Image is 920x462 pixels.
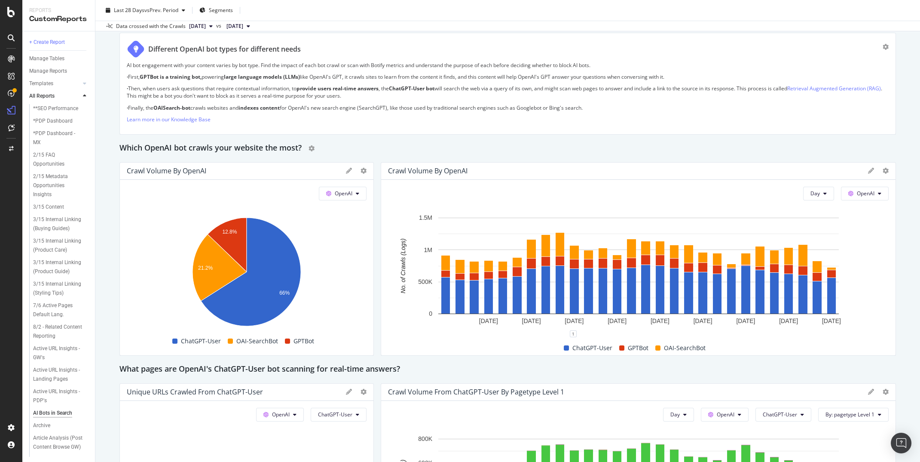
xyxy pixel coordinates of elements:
[127,104,889,111] p: Finally, the crawls websites and for OpenAI's new search engine (SearchGPT), like those used by t...
[33,215,89,233] a: 3/15 Internal Linking (Buying Guides)
[186,21,216,31] button: [DATE]
[429,310,432,317] text: 0
[256,408,304,422] button: OpenAI
[33,237,89,255] a: 3/15 Internal Linking (Product Care)
[33,104,89,113] a: **SEO Performance
[140,73,202,80] strong: GPTBot is a training bot,
[755,408,811,422] button: ChatGPT-User
[127,62,889,69] p: AI bot engagement with your content varies by bot type. Find the impact of each bot crawl or scan...
[224,73,300,80] strong: large language models (LLMs)
[693,317,712,324] text: [DATE]
[127,116,211,123] a: Learn more in our Knowledge Base
[33,421,89,430] a: Archive
[33,104,78,113] div: **SEO Performance
[33,237,84,255] div: 3/15 Internal Linking (Product Care)
[127,213,367,334] div: A chart.
[33,280,89,298] a: 3/15 Internal Linking (Styling Tips)
[33,344,82,362] div: Active URL Insights - GW's
[114,6,144,14] span: Last 28 Days
[424,246,432,253] text: 1M
[293,336,314,346] span: GPTBot
[400,238,407,293] text: No. of Crawls (Logs)
[33,323,83,341] div: 8/2 - Related Content Reporting
[223,21,254,31] button: [DATE]
[216,22,223,30] span: vs
[33,215,84,233] div: 3/15 Internal Linking (Buying Guides)
[29,14,88,24] div: CustomReports
[119,33,896,135] div: Different OpenAI bot types for different needsAI bot engagement with your content varies by bot t...
[29,79,53,88] div: Templates
[628,343,648,353] span: GPTBot
[565,317,584,324] text: [DATE]
[650,317,669,324] text: [DATE]
[222,229,237,235] text: 12.8%
[701,408,749,422] button: OpenAI
[810,190,820,197] span: Day
[153,104,190,111] strong: OAISearch-bot
[209,6,233,14] span: Segments
[29,67,67,76] div: Manage Reports
[127,73,128,80] strong: ·
[335,190,352,197] span: OpenAI
[29,67,89,76] a: Manage Reports
[127,85,889,99] p: Then, when users ask questions that require contextual information, to , the will search the web ...
[236,336,278,346] span: OAI-SearchBot
[388,388,564,396] div: Crawl Volume from ChatGPT-User by pagetype Level 1
[381,162,896,356] div: Crawl Volume by OpenAIDayOpenAIA chart.1ChatGPT-UserGPTBotOAI-SearchBot
[572,343,612,353] span: ChatGPT-User
[189,22,206,30] span: 2025 Sep. 13th
[736,317,755,324] text: [DATE]
[33,409,72,418] div: AI Bots in Search
[717,411,734,418] span: OpenAI
[238,104,280,111] strong: indexes content
[226,22,243,30] span: 2025 Aug. 16th
[33,129,89,147] a: *PDP Dashboard - MX
[787,85,881,92] a: Retrieval Augmented Generation (RAG)
[319,187,367,200] button: OpenAI
[818,408,889,422] button: By: pagetype Level 1
[33,172,84,199] div: 2/15 Metadata Opportunities Insights
[883,44,889,50] div: gear
[33,323,89,341] a: 8/2 - Related Content Reporting
[33,203,89,212] a: 3/15 Content
[522,317,541,324] text: [DATE]
[311,408,367,422] button: ChatGPT-User
[279,290,290,296] text: 66%
[33,117,89,126] a: *PDP Dashboard
[148,44,301,54] div: Different OpenAI bot types for different needs
[33,151,81,169] div: 2/15 FAQ Opportunities
[33,366,84,384] div: Active URL Insights - Landing Pages
[664,343,706,353] span: OAI-SearchBot
[419,214,432,221] text: 1.5M
[102,3,189,17] button: Last 28 DaysvsPrev. Period
[33,301,83,319] div: 7/6 Active Pages Default Lang.
[33,421,50,430] div: Archive
[33,280,83,298] div: 3/15 Internal Linking (Styling Tips)
[33,434,85,452] div: Article Analysis (Post Content Browse GW)
[33,117,73,126] div: *PDP Dashboard
[127,73,889,80] p: First, powering like OpenAI's GPT, it crawls sites to learn from the content it finds, and this c...
[29,92,80,101] a: All Reports
[29,38,89,47] a: + Create Report
[389,85,434,92] strong: ChatGPT-User bot
[33,434,89,452] a: Article Analysis (Post Content Browse GW)
[33,129,81,147] div: *PDP Dashboard - MX
[33,172,89,199] a: 2/15 Metadata Opportunities Insights
[318,411,352,418] span: ChatGPT-User
[33,344,89,362] a: Active URL Insights - GW's
[29,54,89,63] a: Manage Tables
[127,104,128,111] strong: ·
[388,166,468,175] div: Crawl Volume by OpenAI
[33,301,89,319] a: 7/6 Active Pages Default Lang.
[29,54,64,63] div: Manage Tables
[29,7,88,14] div: Reports
[127,166,206,175] div: Crawl Volume by OpenAI
[29,38,65,47] div: + Create Report
[296,85,379,92] strong: provide users real-time answers
[388,213,889,334] div: A chart.
[822,317,841,324] text: [DATE]
[198,265,213,271] text: 21.2%
[116,22,186,30] div: Data crossed with the Crawls
[891,433,911,453] div: Open Intercom Messenger
[29,92,55,101] div: All Reports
